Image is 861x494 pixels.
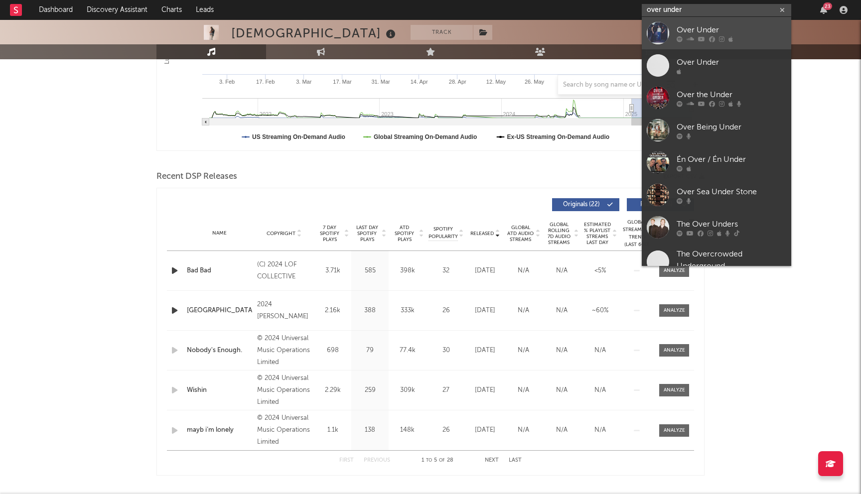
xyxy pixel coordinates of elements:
[316,266,349,276] div: 3.71k
[252,133,345,140] text: US Streaming On-Demand Audio
[642,146,791,179] a: Én Over / Én Under
[583,346,617,356] div: N/A
[642,4,791,16] input: Search for artists
[583,266,617,276] div: <5%
[354,385,386,395] div: 259
[468,346,502,356] div: [DATE]
[354,425,386,435] div: 138
[429,346,463,356] div: 30
[429,266,463,276] div: 32
[429,425,463,435] div: 26
[257,412,311,448] div: © 2024 Universal Music Operations Limited
[677,24,786,36] div: Over Under
[339,458,354,463] button: First
[677,89,786,101] div: Over the Under
[545,306,578,316] div: N/A
[257,259,311,283] div: (C) 2024 LOF COLLECTIVE
[156,171,237,183] span: Recent DSP Releases
[187,385,252,395] a: Wishin
[545,385,578,395] div: N/A
[642,179,791,211] a: Over Sea Under Stone
[507,133,610,140] text: Ex-US Streaming On-Demand Audio
[470,231,494,237] span: Released
[559,202,604,208] span: Originals ( 22 )
[411,25,473,40] button: Track
[633,202,679,208] span: Features ( 6 )
[439,458,445,463] span: of
[391,346,424,356] div: 77.4k
[429,306,463,316] div: 26
[468,306,502,316] div: [DATE]
[354,346,386,356] div: 79
[257,333,311,369] div: © 2024 Universal Music Operations Limited
[316,425,349,435] div: 1.1k
[642,114,791,146] a: Over Being Under
[468,425,502,435] div: [DATE]
[507,346,540,356] div: N/A
[231,25,398,41] div: [DEMOGRAPHIC_DATA]
[267,231,295,237] span: Copyright
[429,226,458,241] span: Spotify Popularity
[257,372,311,408] div: © 2024 Universal Music Operations Limited
[354,225,380,243] span: Last Day Spotify Plays
[374,133,477,140] text: Global Streaming On-Demand Audio
[677,248,786,272] div: The Overcrowded Underground
[583,425,617,435] div: N/A
[507,306,540,316] div: N/A
[677,186,786,198] div: Over Sea Under Stone
[391,425,424,435] div: 148k
[622,219,652,248] div: Global Streaming Trend (Last 60D)
[642,49,791,82] a: Over Under
[187,230,252,237] div: Name
[545,346,578,356] div: N/A
[820,6,827,14] button: 23
[545,222,573,246] span: Global Rolling 7D Audio Streams
[316,346,349,356] div: 698
[677,121,786,133] div: Over Being Under
[677,56,786,68] div: Over Under
[627,198,694,211] button: Features(6)
[583,306,617,316] div: ~ 60 %
[642,82,791,114] a: Over the Under
[410,455,465,467] div: 1 5 28
[509,458,522,463] button: Last
[426,458,432,463] span: to
[677,218,786,230] div: The Over Unders
[354,306,386,316] div: 388
[187,266,252,276] a: Bad Bad
[583,222,611,246] span: Estimated % Playlist Streams Last Day
[507,385,540,395] div: N/A
[187,425,252,435] a: mayb i’m lonely
[507,225,534,243] span: Global ATD Audio Streams
[545,266,578,276] div: N/A
[485,458,499,463] button: Next
[163,0,170,64] text: Luminate Daily Streams
[677,153,786,165] div: Én Over / Én Under
[468,266,502,276] div: [DATE]
[187,306,252,316] a: [GEOGRAPHIC_DATA]
[823,2,832,10] div: 23
[391,225,418,243] span: ATD Spotify Plays
[583,385,617,395] div: N/A
[187,346,252,356] a: Nobody's Enough.
[316,225,343,243] span: 7 Day Spotify Plays
[257,299,311,323] div: 2024 [PERSON_NAME]
[354,266,386,276] div: 585
[429,385,463,395] div: 27
[391,266,424,276] div: 398k
[391,306,424,316] div: 333k
[507,425,540,435] div: N/A
[507,266,540,276] div: N/A
[391,385,424,395] div: 309k
[364,458,390,463] button: Previous
[316,306,349,316] div: 2.16k
[558,81,663,89] input: Search by song name or URL
[316,385,349,395] div: 2.29k
[552,198,619,211] button: Originals(22)
[468,385,502,395] div: [DATE]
